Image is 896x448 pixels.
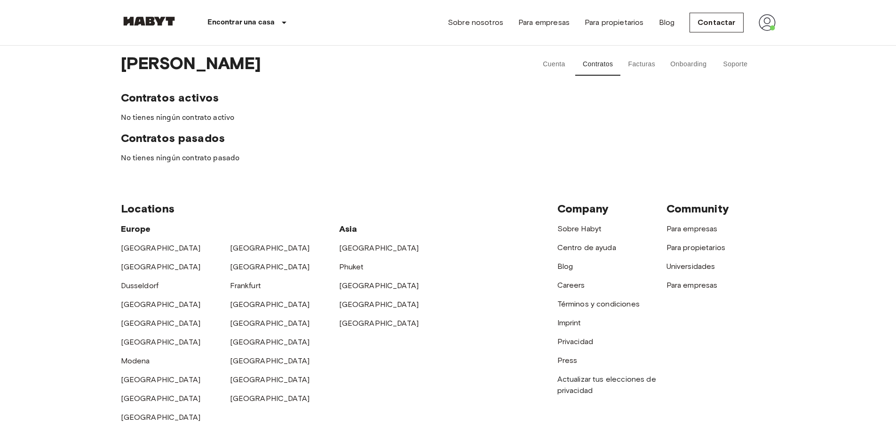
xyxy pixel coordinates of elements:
a: Blog [557,262,573,271]
a: Modena [121,356,150,365]
a: Contactar [690,13,743,32]
a: Sobre Habyt [557,224,602,233]
a: [GEOGRAPHIC_DATA] [121,262,201,271]
button: Contratos [575,53,620,76]
button: Cuenta [533,53,575,76]
a: Blog [659,17,675,28]
a: Phuket [339,262,364,271]
span: Locations [121,202,174,215]
a: Para empresas [666,281,718,290]
button: Onboarding [663,53,714,76]
p: No tienes ningún contrato pasado [121,153,776,164]
a: Para empresas [518,17,570,28]
a: Imprint [557,318,581,327]
a: [GEOGRAPHIC_DATA] [121,300,201,309]
a: [GEOGRAPHIC_DATA] [230,394,310,403]
a: Términos y condiciones [557,299,640,308]
a: [GEOGRAPHIC_DATA] [230,338,310,346]
span: [PERSON_NAME] [121,53,507,76]
a: Actualizar tus elecciones de privacidad [557,375,656,395]
a: [GEOGRAPHIC_DATA] [339,319,419,328]
a: Universidades [666,262,715,271]
a: [GEOGRAPHIC_DATA] [121,394,201,403]
a: [GEOGRAPHIC_DATA] [121,413,201,422]
a: [GEOGRAPHIC_DATA] [230,375,310,384]
a: [GEOGRAPHIC_DATA] [230,319,310,328]
span: Europe [121,224,151,234]
img: Habyt [121,16,177,26]
a: Para propietarios [585,17,644,28]
a: [GEOGRAPHIC_DATA] [121,338,201,346]
a: Sobre nosotros [448,17,503,28]
a: Careers [557,281,585,290]
img: avatar [759,14,776,31]
a: [GEOGRAPHIC_DATA] [339,300,419,309]
a: [GEOGRAPHIC_DATA] [230,300,310,309]
a: Para empresas [666,224,718,233]
span: Contratos pasados [121,131,776,145]
a: Press [557,356,578,365]
button: Soporte [714,53,757,76]
a: [GEOGRAPHIC_DATA] [339,244,419,252]
a: [GEOGRAPHIC_DATA] [121,244,201,252]
a: [GEOGRAPHIC_DATA] [339,281,419,290]
a: Para propietarios [666,243,726,252]
a: Frankfurt [230,281,261,290]
a: Privacidad [557,337,594,346]
p: Encontrar una casa [207,17,275,28]
a: [GEOGRAPHIC_DATA] [230,262,310,271]
span: Contratos activos [121,91,776,105]
span: Company [557,202,609,215]
a: [GEOGRAPHIC_DATA] [230,244,310,252]
a: [GEOGRAPHIC_DATA] [230,356,310,365]
p: No tienes ningún contrato activo [121,112,776,124]
button: Facturas [620,53,663,76]
span: Community [666,202,729,215]
a: [GEOGRAPHIC_DATA] [121,319,201,328]
a: Dusseldorf [121,281,159,290]
span: Asia [339,224,357,234]
a: Centro de ayuda [557,243,616,252]
a: [GEOGRAPHIC_DATA] [121,375,201,384]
